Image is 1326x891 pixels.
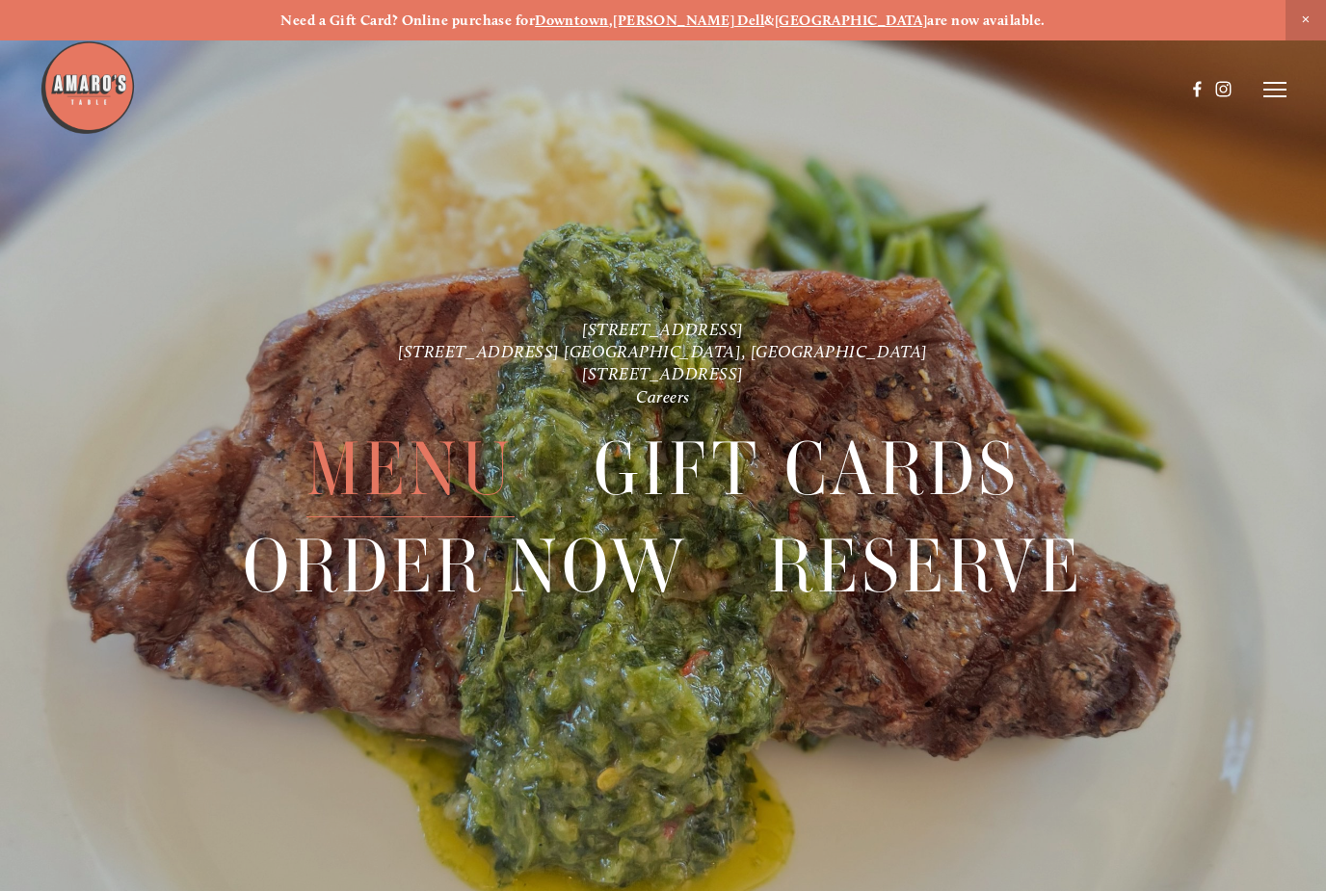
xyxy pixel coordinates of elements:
a: [STREET_ADDRESS] [582,363,744,383]
strong: are now available. [927,12,1045,29]
span: Menu [306,421,514,517]
a: Gift Cards [594,421,1020,516]
strong: Need a Gift Card? Online purchase for [280,12,535,29]
a: [PERSON_NAME] Dell [613,12,764,29]
span: Reserve [768,518,1083,615]
a: [GEOGRAPHIC_DATA] [775,12,928,29]
a: [STREET_ADDRESS] [582,319,744,339]
img: Amaro's Table [40,39,136,136]
span: Gift Cards [594,421,1020,517]
a: Careers [636,386,690,406]
a: Order Now [243,518,689,614]
a: Downtown [535,12,609,29]
strong: , [609,12,613,29]
a: Menu [306,421,514,516]
a: [STREET_ADDRESS] [GEOGRAPHIC_DATA], [GEOGRAPHIC_DATA] [398,341,928,361]
a: Reserve [768,518,1083,614]
strong: & [764,12,774,29]
span: Order Now [243,518,689,615]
